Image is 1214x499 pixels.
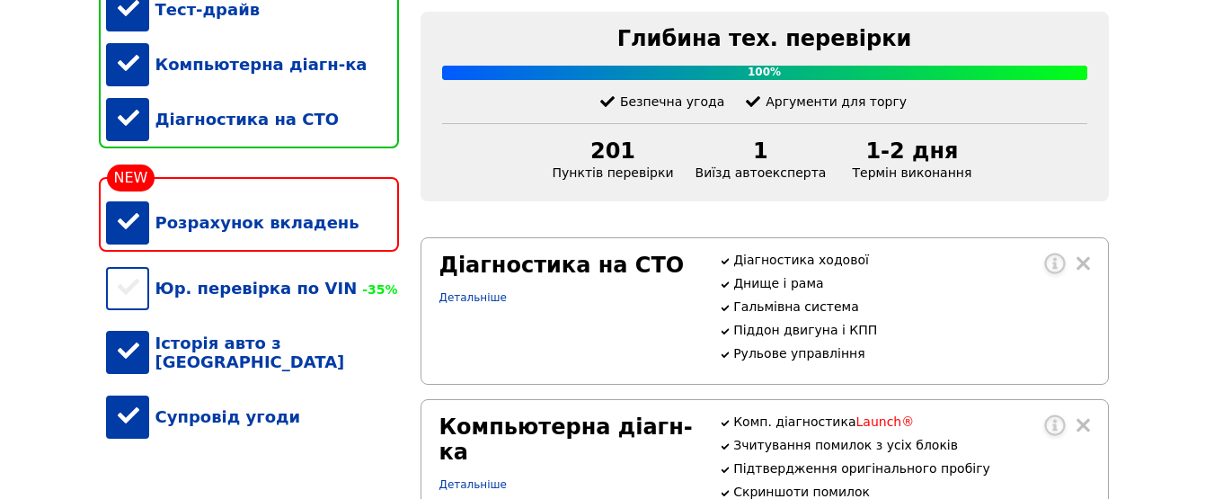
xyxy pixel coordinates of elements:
div: Аргументи для торгу [746,94,928,109]
p: Комп. діагностика [733,414,1089,429]
p: Зчитування помилок з усіх блоків [733,438,1089,452]
div: 201 [553,138,674,164]
div: 100% [442,66,1087,80]
p: Діагностика ходової [733,253,1089,267]
div: Компьютерна діагн-ка [106,37,399,92]
div: Діагностика на СТО [106,92,399,147]
div: Історія авто з [GEOGRAPHIC_DATA] [106,316,399,389]
div: 1-2 дня [847,138,976,164]
div: Глибина тех. перевірки [442,26,1087,51]
div: 1 [696,138,827,164]
div: Діагностика на СТО [439,253,698,278]
div: Супровід угоди [106,389,399,444]
div: Безпечна угода [600,94,746,109]
div: Розрахунок вкладень [106,195,399,250]
p: Гальмівна система [733,299,1089,314]
p: Рульове управління [733,346,1089,361]
span: -35% [357,282,397,297]
p: Піддон двигуна і КПП [733,323,1089,337]
p: Підтвердження оригінального пробігу [733,461,1089,476]
span: Launch® [856,414,915,429]
div: Юр. перевірка по VIN [106,261,399,316]
div: Компьютерна діагн-ка [439,414,698,465]
a: Детальніше [439,291,507,304]
div: Пунктів перевірки [542,138,685,180]
p: Днище і рама [733,276,1089,290]
p: Скриншоти помилок [733,485,1089,499]
div: Виїзд автоексперта [685,138,837,180]
div: Термін виконання [837,138,987,180]
a: Детальніше [439,478,507,491]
